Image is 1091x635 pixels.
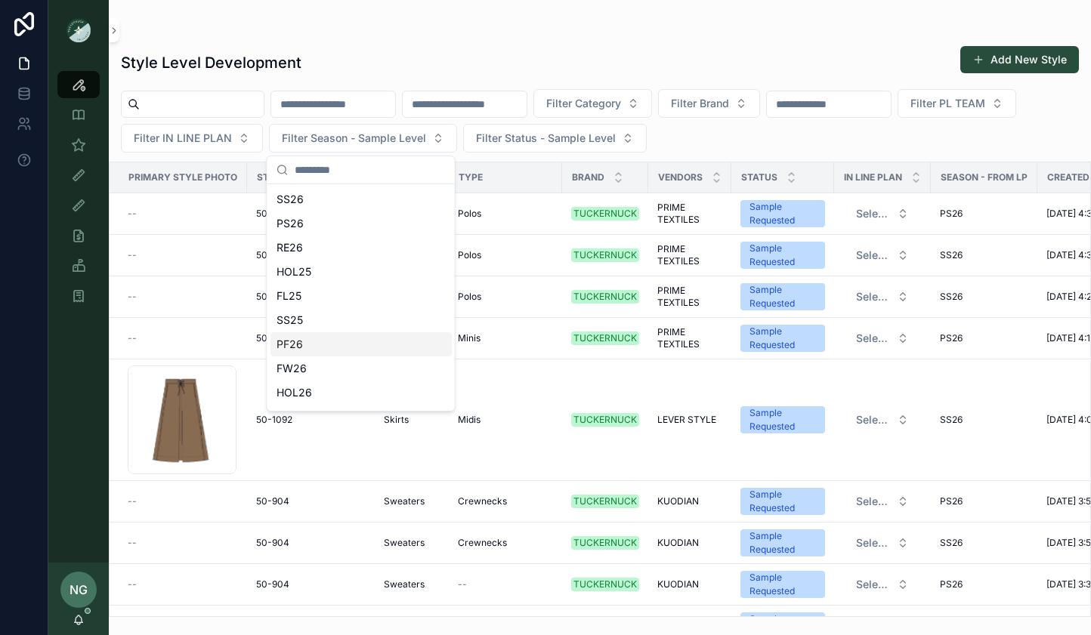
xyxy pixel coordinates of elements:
[740,200,825,227] a: Sample Requested
[741,171,777,183] span: Status
[270,236,452,260] div: RE26
[128,578,238,590] a: --
[749,488,816,515] div: Sample Requested
[749,242,816,269] div: Sample Requested
[856,206,891,221] span: Select a IN LINE PLAN
[573,578,637,591] div: TUCKERNUCK
[940,537,963,549] span: SS26
[657,243,722,267] a: PRIME TEXTILES
[458,495,507,507] span: Crewnecks
[256,537,289,549] span: 50-904
[940,578,963,590] span: PS26
[657,285,722,309] span: PRIME TEXTILES
[128,537,137,549] span: --
[940,495,963,507] span: PS26
[458,208,481,220] span: Polos
[458,578,467,590] span: --
[270,308,452,332] div: SS25
[458,249,553,261] a: Polos
[128,249,238,261] a: --
[256,332,287,344] span: 50-510
[256,578,366,590] a: 50-904
[844,171,902,183] span: IN LINE PLAN
[749,406,816,433] div: Sample Requested
[941,171,1028,183] span: Season - From LP
[48,60,109,329] div: scrollable content
[270,211,452,236] div: PS26
[458,414,553,426] a: Midis
[128,208,137,220] span: --
[856,494,891,509] span: Select a IN LINE PLAN
[270,260,452,284] div: HOL25
[844,283,921,310] button: Select Button
[657,414,722,426] a: LEVER STYLE
[657,202,722,226] a: PRIME TEXTILES
[463,124,647,153] button: Select Button
[571,578,639,591] a: TUCKERNUCK
[256,495,289,507] span: 50-904
[856,535,891,550] span: Select a IN LINE PLAN
[571,331,639,345] a: TUCKERNUCK
[657,326,722,350] span: PRIME TEXTILES
[856,331,891,346] span: Select a IN LINE PLAN
[458,332,553,344] a: Minis
[740,529,825,556] a: Sample Requested
[458,578,553,590] a: --
[573,331,637,345] div: TUCKERNUCK
[134,131,232,146] span: Filter IN LINE PLAN
[657,495,699,507] span: KUODIAN
[940,291,1028,303] a: SS26
[458,414,481,426] span: Midis
[458,249,481,261] span: Polos
[571,248,639,262] a: TUCKERNUCK
[573,536,637,550] div: TUCKERNUCK
[571,495,639,508] a: TUCKERNUCK
[856,412,891,427] span: Select a IN LINE PLAN
[844,242,921,269] button: Select Button
[384,537,425,549] span: Sweaters
[256,249,366,261] a: 50-509
[571,290,639,304] a: TUCKERNUCK
[546,96,621,111] span: Filter Category
[128,249,137,261] span: --
[128,291,238,303] a: --
[476,131,616,146] span: Filter Status - Sample Level
[256,414,292,426] span: 50-1092
[749,325,816,352] div: Sample Requested
[843,282,922,311] a: Select Button
[960,46,1079,73] button: Add New Style
[571,413,639,427] a: TUCKERNUCK
[458,332,481,344] span: Minis
[384,414,440,426] a: Skirts
[384,537,440,549] a: Sweaters
[128,537,238,549] a: --
[940,249,1028,261] a: SS26
[270,332,452,356] div: PF26
[940,578,1028,590] a: PS26
[384,578,440,590] a: Sweaters
[458,537,553,549] a: Crewnecks
[940,495,1028,507] a: PS26
[270,381,452,405] div: HOL26
[256,414,366,426] a: 50-1092
[270,356,452,381] div: FW26
[66,18,91,42] img: App logo
[256,537,366,549] a: 50-904
[657,537,699,549] span: KUODIAN
[740,325,825,352] a: Sample Requested
[844,406,921,433] button: Select Button
[128,578,137,590] span: --
[70,581,88,599] span: NG
[128,332,238,344] a: --
[843,241,922,270] a: Select Button
[384,578,425,590] span: Sweaters
[740,283,825,310] a: Sample Requested
[910,96,985,111] span: Filter PL TEAM
[256,578,289,590] span: 50-904
[843,199,922,228] a: Select Button
[573,495,637,508] div: TUCKERNUCK
[657,578,722,590] a: KUODIAN
[459,171,483,183] span: Type
[573,413,637,427] div: TUCKERNUCK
